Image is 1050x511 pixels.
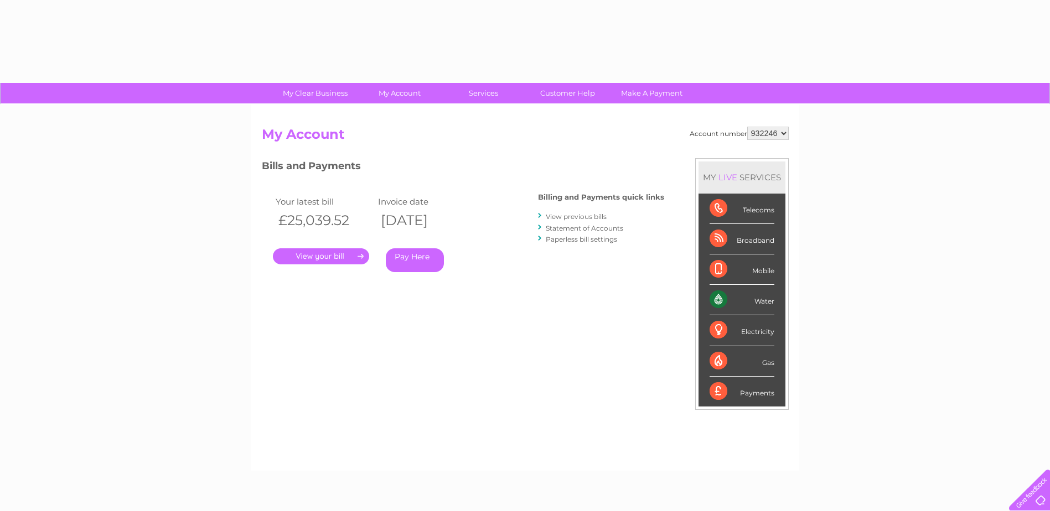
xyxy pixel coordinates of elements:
[710,194,774,224] div: Telecoms
[522,83,613,103] a: Customer Help
[438,83,529,103] a: Services
[375,209,478,232] th: [DATE]
[710,377,774,406] div: Payments
[273,248,369,264] a: .
[262,158,664,178] h3: Bills and Payments
[270,83,361,103] a: My Clear Business
[710,285,774,315] div: Water
[710,224,774,254] div: Broadband
[716,172,739,182] div: LIVE
[386,248,444,272] a: Pay Here
[699,161,785,193] div: MY SERVICES
[710,315,774,346] div: Electricity
[538,193,664,201] h4: Billing and Payments quick links
[606,83,697,103] a: Make A Payment
[273,209,375,232] th: £25,039.52
[546,224,623,232] a: Statement of Accounts
[273,194,375,209] td: Your latest bill
[710,346,774,377] div: Gas
[546,212,607,221] a: View previous bills
[375,194,478,209] td: Invoice date
[262,127,789,148] h2: My Account
[690,127,789,140] div: Account number
[354,83,445,103] a: My Account
[546,235,617,243] a: Paperless bill settings
[710,254,774,285] div: Mobile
